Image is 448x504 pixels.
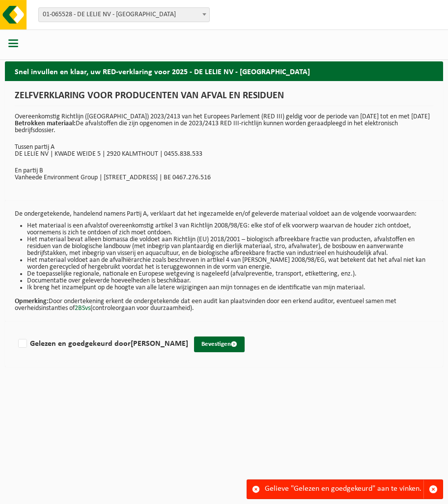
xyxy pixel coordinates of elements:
span: 01-065528 - DE LELIE NV - KALMTHOUT [39,8,209,22]
p: DE LELIE NV | KWADE WEIDE 5 | 2920 KALMTHOUT | 0455.838.533 [15,151,433,158]
li: Het materiaal bevat alleen biomassa die voldoet aan Richtlijn (EU) 2018/2001 – biologisch afbreek... [27,236,433,257]
p: En partij B [15,168,433,174]
a: 2BSvs [75,305,90,312]
li: De toepasselijke regionale, nationale en Europese wetgeving is nageleefd (afvalpreventie, transpo... [27,271,433,278]
p: Door ondertekening erkent de ondergetekende dat een audit kan plaatsvinden door een erkend audito... [15,291,433,312]
span: 01-065528 - DE LELIE NV - KALMTHOUT [38,7,210,22]
li: Het materiaal voldoet aan de afvalhiërarchie zoals beschreven in artikel 4 van [PERSON_NAME] 2008... [27,257,433,271]
strong: Opmerking: [15,298,49,305]
li: Documentatie over geleverde hoeveelheden is beschikbaar. [27,278,433,284]
div: Gelieve "Gelezen en goedgekeurd" aan te vinken. [265,480,423,499]
strong: [PERSON_NAME] [131,340,188,348]
label: Gelezen en goedgekeurd door [16,336,188,351]
p: Overeenkomstig Richtlijn ([GEOGRAPHIC_DATA]) 2023/2413 van het Europees Parlement (RED III) geldi... [15,113,433,134]
button: Bevestigen [194,336,245,352]
p: Vanheede Environment Group | [STREET_ADDRESS] | BE 0467.276.516 [15,174,433,181]
p: Tussen partij A [15,144,433,151]
strong: Betrokken materiaal: [15,120,76,127]
h2: Snel invullen en klaar, uw RED-verklaring voor 2025 - DE LELIE NV - [GEOGRAPHIC_DATA] [5,61,443,81]
h1: ZELFVERKLARING VOOR PRODUCENTEN VAN AFVAL EN RESIDUEN [15,91,433,106]
li: Het materiaal is een afvalstof overeenkomstig artikel 3 van Richtlijn 2008/98/EG: elke stof of el... [27,223,433,236]
li: Ik breng het inzamelpunt op de hoogte van alle latere wijzigingen aan mijn tonnages en de identif... [27,284,433,291]
p: De ondergetekende, handelend namens Partij A, verklaart dat het ingezamelde en/of geleverde mater... [15,211,433,218]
